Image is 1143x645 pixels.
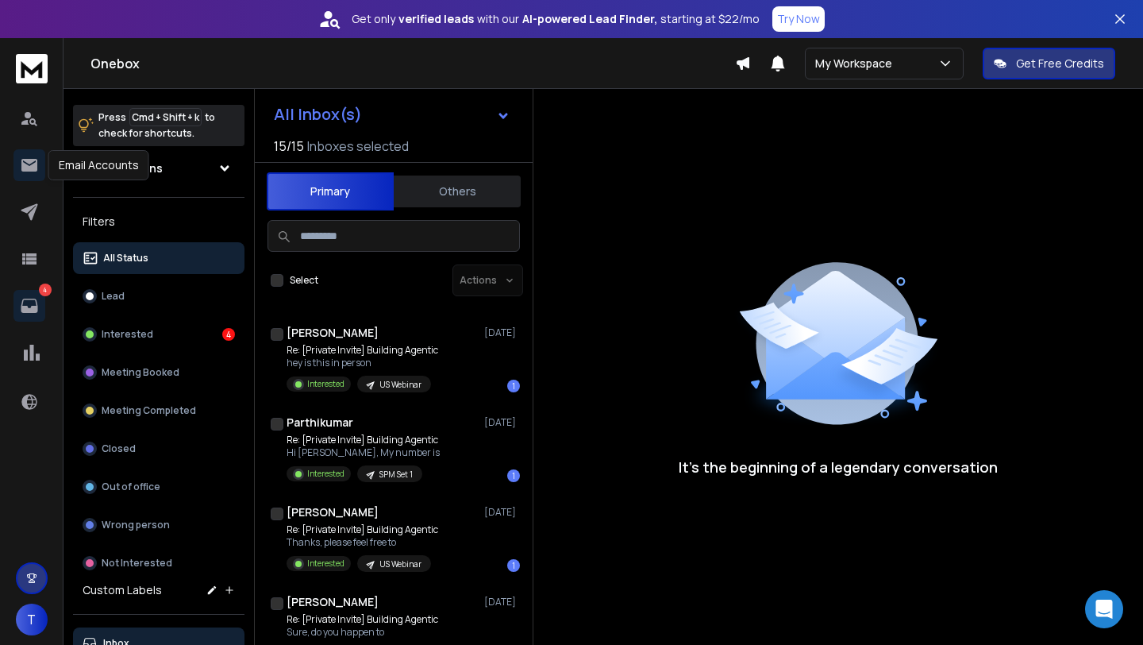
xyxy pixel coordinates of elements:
p: [DATE] [484,416,520,429]
span: 15 / 15 [274,137,304,156]
h1: Parthikumar [287,415,353,431]
p: All Status [103,252,148,265]
p: Lead [102,290,125,303]
strong: verified leads [398,11,474,27]
p: Re: [Private Invite] Building Agentic [287,344,438,357]
div: Open Intercom Messenger [1085,590,1123,628]
button: Meeting Completed [73,395,244,427]
button: Get Free Credits [983,48,1115,79]
p: [DATE] [484,596,520,608]
strong: AI-powered Lead Finder, [522,11,657,27]
p: Re: [Private Invite] Building Agentic [287,523,438,536]
button: Wrong person [73,509,244,541]
a: 4 [13,290,45,322]
div: 1 [507,559,520,572]
button: All Campaigns [73,153,244,184]
div: 1 [507,469,520,482]
h1: [PERSON_NAME] [287,594,379,610]
p: 4 [39,284,52,296]
p: Interested [307,378,344,390]
button: Meeting Booked [73,357,244,388]
button: T [16,604,48,635]
div: Email Accounts [48,150,149,180]
p: Try Now [777,11,820,27]
p: Interested [102,328,153,341]
h1: All Inbox(s) [274,106,362,122]
p: [DATE] [484,326,520,339]
button: Closed [73,433,244,465]
p: My Workspace [815,56,899,71]
p: Wrong person [102,519,170,531]
h3: Filters [73,210,244,233]
p: Meeting Completed [102,404,196,417]
p: Meeting Booked [102,366,179,379]
p: US Webinar [379,379,421,391]
p: Closed [102,442,136,455]
p: It’s the beginning of a legendary conversation [679,456,998,478]
span: Cmd + Shift + k [129,108,202,126]
p: Hi [PERSON_NAME], My number is [287,446,440,459]
p: Get Free Credits [1016,56,1104,71]
p: hey is this in person [287,357,438,369]
button: Primary [267,172,394,210]
p: US Webinar [379,558,421,570]
button: Interested4 [73,319,244,350]
label: Select [290,274,318,287]
div: 1 [507,380,520,392]
p: SPM Set 1 [379,469,413,481]
p: Press to check for shortcuts. [98,110,215,141]
button: Try Now [772,6,825,32]
button: Out of office [73,471,244,503]
p: Sure, do you happen to [287,626,438,639]
button: All Status [73,242,244,274]
p: Get only with our starting at $22/mo [352,11,760,27]
button: All Inbox(s) [261,98,523,130]
button: Others [394,174,521,209]
p: Not Interested [102,557,172,570]
button: Not Interested [73,547,244,579]
p: Thanks, please feel free to [287,536,438,549]
h3: Custom Labels [83,582,162,598]
p: [DATE] [484,506,520,519]
h1: [PERSON_NAME] [287,325,379,341]
p: Out of office [102,481,160,493]
p: Re: [Private Invite] Building Agentic [287,613,438,626]
p: Interested [307,558,344,570]
h1: [PERSON_NAME] [287,504,379,520]
h3: Inboxes selected [307,137,409,156]
img: logo [16,54,48,83]
button: Lead [73,280,244,312]
div: 4 [222,328,235,341]
p: Interested [307,468,344,480]
h1: Onebox [90,54,735,73]
p: Re: [Private Invite] Building Agentic [287,434,440,446]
